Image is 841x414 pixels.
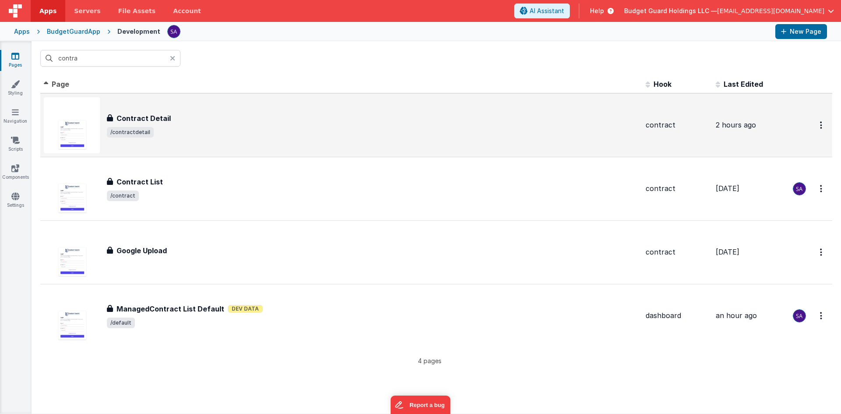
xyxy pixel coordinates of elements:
span: /default [107,318,135,328]
button: AI Assistant [514,4,570,18]
img: 79293985458095ca2ac202dc7eb50dda [793,183,806,195]
span: /contract [107,191,139,201]
button: New Page [775,24,827,39]
h3: ManagedContract List Default [117,304,224,314]
span: Budget Guard Holdings LLC — [624,7,717,15]
span: Help [590,7,604,15]
img: 79293985458095ca2ac202dc7eb50dda [168,25,180,38]
div: contract [646,120,709,130]
p: 4 pages [40,356,819,365]
span: [EMAIL_ADDRESS][DOMAIN_NAME] [717,7,824,15]
h3: Google Upload [117,245,167,256]
div: Development [117,27,160,36]
button: Options [815,307,829,325]
span: Dev Data [228,305,263,313]
button: Options [815,180,829,198]
div: contract [646,184,709,194]
span: Apps [39,7,57,15]
input: Search pages, id's ... [40,50,180,67]
span: File Assets [118,7,156,15]
button: Options [815,243,829,261]
h3: Contract List [117,177,163,187]
img: 79293985458095ca2ac202dc7eb50dda [793,310,806,322]
button: Budget Guard Holdings LLC — [EMAIL_ADDRESS][DOMAIN_NAME] [624,7,834,15]
span: [DATE] [716,184,739,193]
span: Servers [74,7,100,15]
span: AI Assistant [530,7,564,15]
button: Options [815,116,829,134]
span: /contractdetail [107,127,154,138]
div: Apps [14,27,30,36]
iframe: Marker.io feedback button [391,396,451,414]
span: [DATE] [716,248,739,256]
span: an hour ago [716,311,757,320]
div: BudgetGuardApp [47,27,100,36]
span: Page [52,80,69,88]
span: Last Edited [724,80,763,88]
h3: Contract Detail [117,113,171,124]
div: dashboard [646,311,709,321]
span: 2 hours ago [716,120,756,129]
span: Hook [654,80,671,88]
div: contract [646,247,709,257]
